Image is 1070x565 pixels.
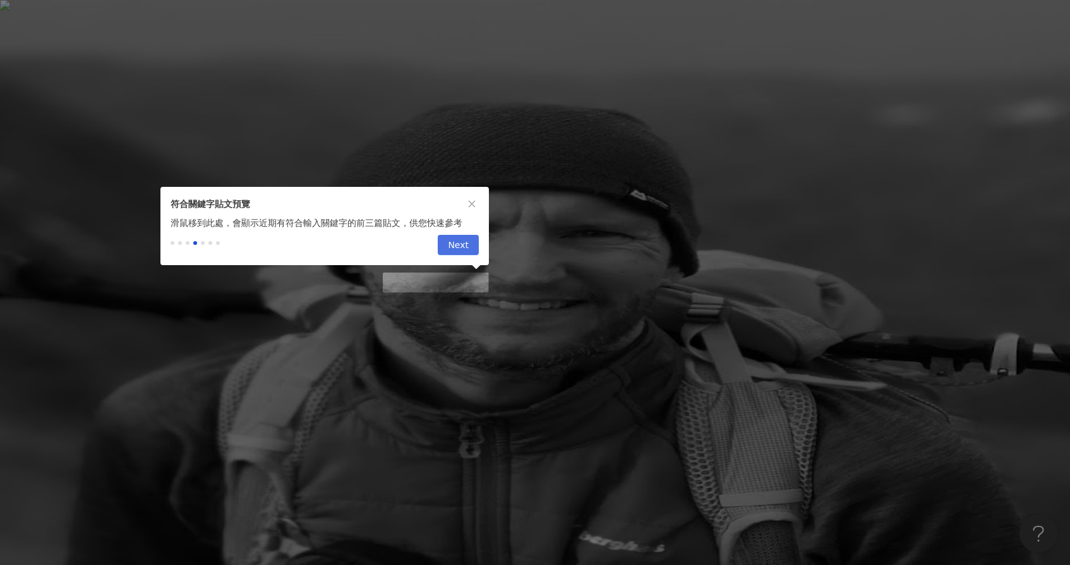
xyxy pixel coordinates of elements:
[465,197,479,211] button: close
[171,197,479,211] div: 符合關鍵字貼文預覽
[467,199,476,208] span: close
[438,235,479,255] button: Next
[160,216,489,230] div: 滑鼠移到此處，會顯示近期有符合輸入關鍵字的前三篇貼文，供您快速參考
[448,235,469,256] span: Next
